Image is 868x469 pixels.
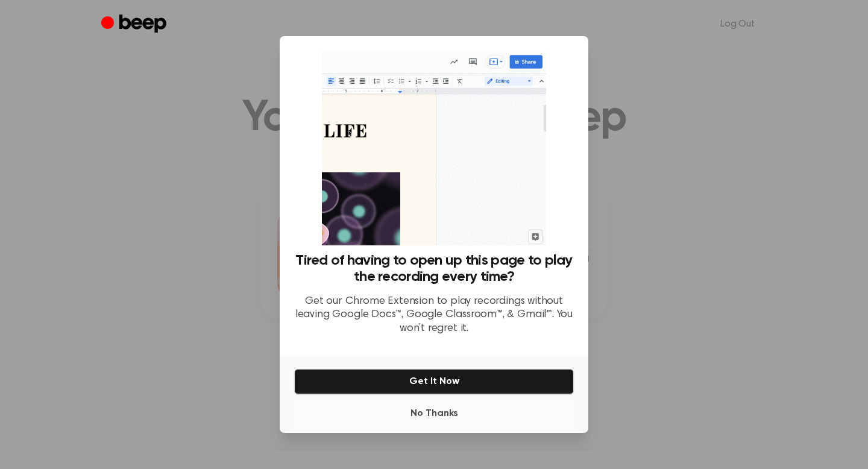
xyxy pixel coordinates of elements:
[708,10,767,39] a: Log Out
[294,401,574,426] button: No Thanks
[322,51,546,245] img: Beep extension in action
[101,13,169,36] a: Beep
[294,295,574,336] p: Get our Chrome Extension to play recordings without leaving Google Docs™, Google Classroom™, & Gm...
[294,253,574,285] h3: Tired of having to open up this page to play the recording every time?
[294,369,574,394] button: Get It Now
